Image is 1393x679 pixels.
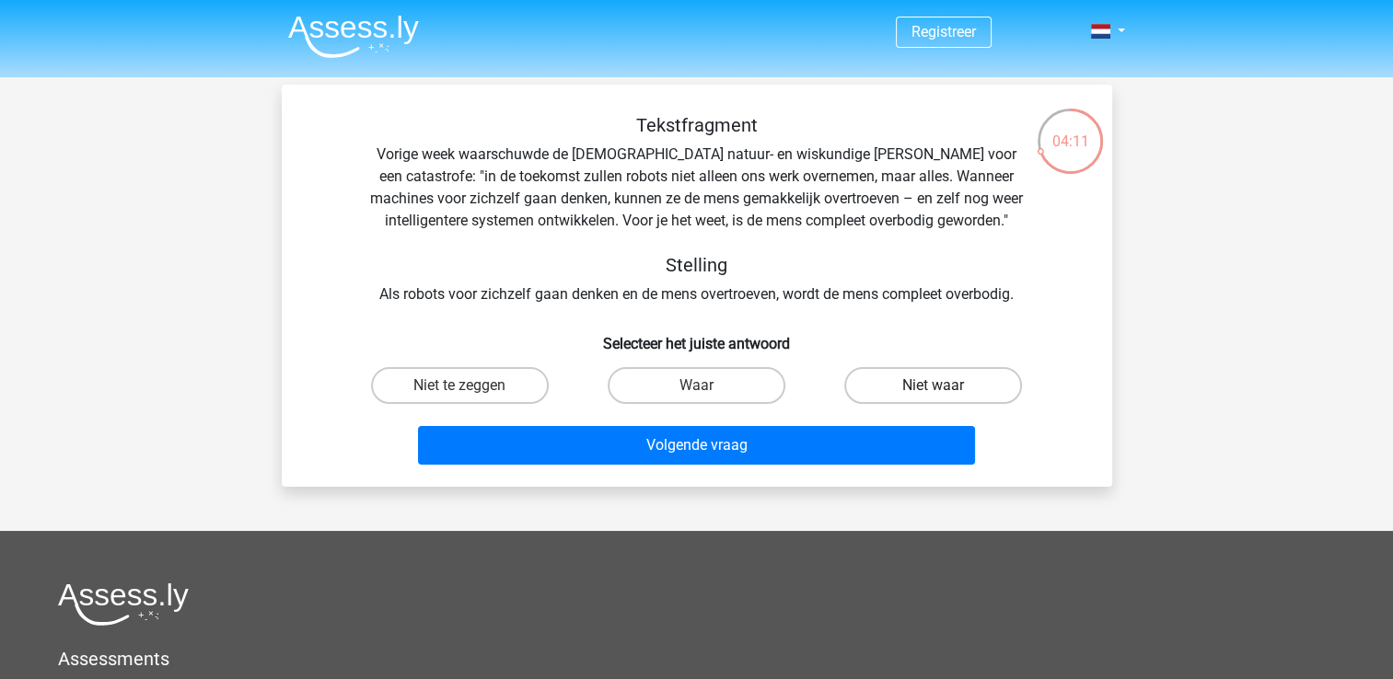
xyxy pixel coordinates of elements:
h5: Tekstfragment [370,114,1024,136]
h5: Stelling [370,254,1024,276]
h5: Assessments [58,648,1335,670]
img: Assessly [288,15,419,58]
a: Registreer [911,23,976,40]
label: Niet te zeggen [371,367,549,404]
h6: Selecteer het juiste antwoord [311,320,1083,352]
label: Niet waar [844,367,1022,404]
button: Volgende vraag [418,426,975,465]
div: 04:11 [1036,107,1105,153]
img: Assessly logo [58,582,189,626]
label: Waar [608,367,785,404]
div: Vorige week waarschuwde de [DEMOGRAPHIC_DATA] natuur- en wiskundige [PERSON_NAME] voor een catast... [311,114,1083,305]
